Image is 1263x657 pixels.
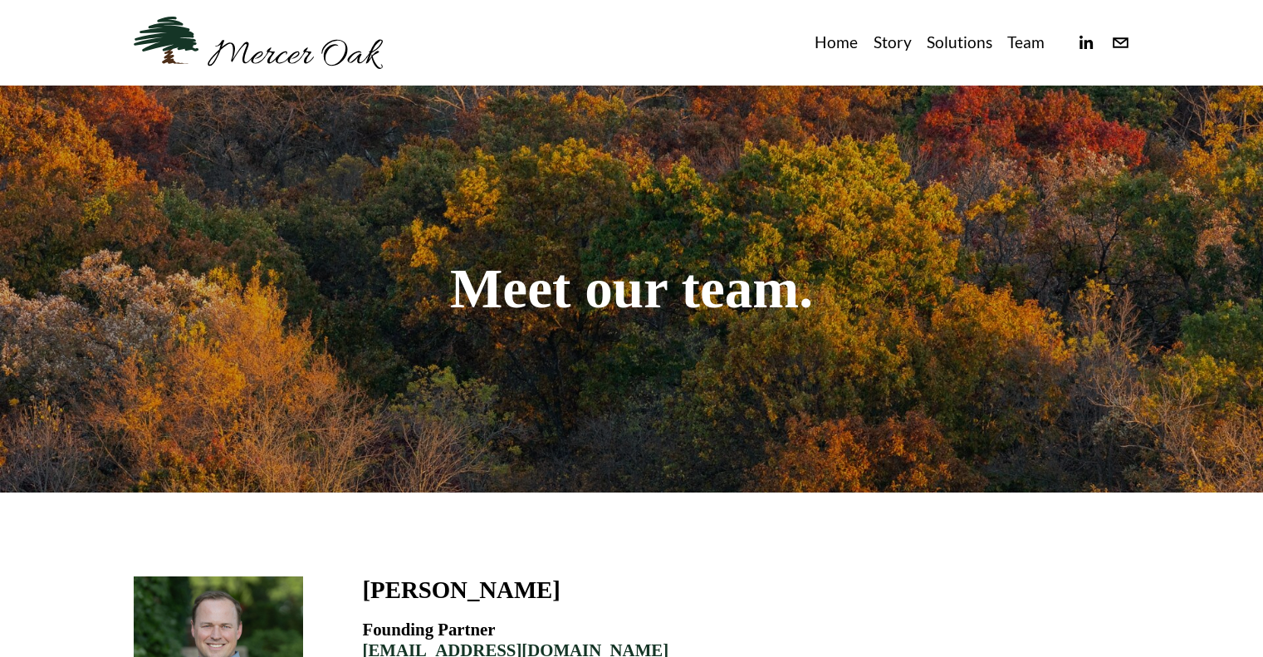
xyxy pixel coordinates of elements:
a: Story [874,29,912,56]
a: Team [1007,29,1045,56]
h3: [PERSON_NAME] [363,576,561,603]
a: Home [815,29,858,56]
a: Solutions [927,29,992,56]
h1: Meet our team. [134,260,1130,318]
a: info@merceroaklaw.com [1111,33,1130,52]
a: linkedin-unauth [1076,33,1095,52]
